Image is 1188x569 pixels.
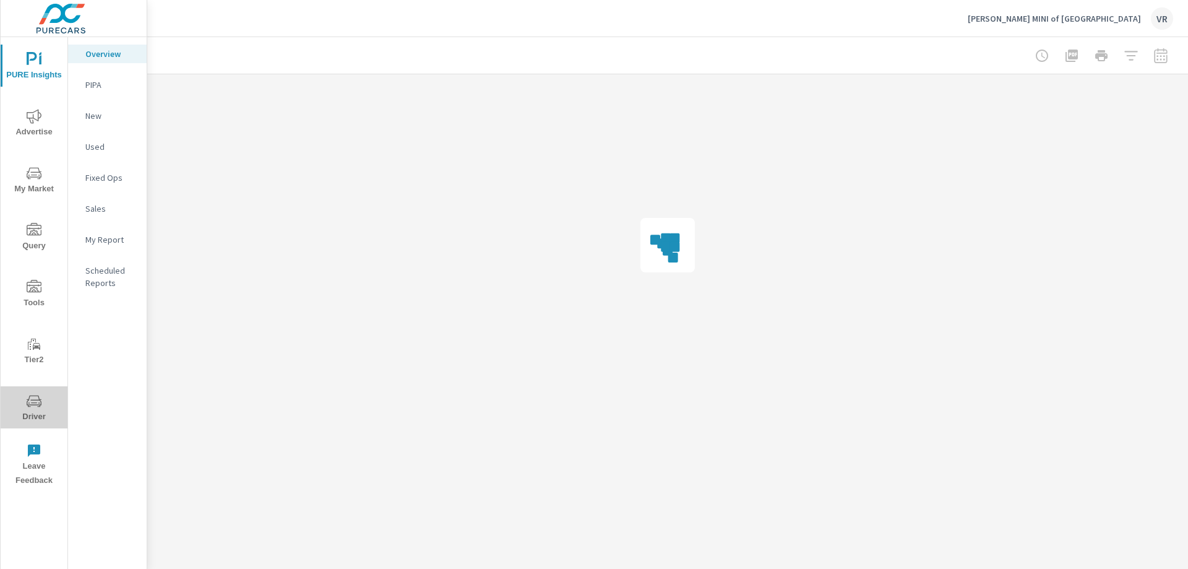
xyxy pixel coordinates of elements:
[68,106,147,125] div: New
[68,261,147,292] div: Scheduled Reports
[4,52,64,82] span: PURE Insights
[85,172,137,184] p: Fixed Ops
[68,137,147,156] div: Used
[968,13,1141,24] p: [PERSON_NAME] MINI of [GEOGRAPHIC_DATA]
[4,109,64,139] span: Advertise
[85,264,137,289] p: Scheduled Reports
[68,45,147,63] div: Overview
[4,166,64,196] span: My Market
[68,76,147,94] div: PIPA
[4,280,64,310] span: Tools
[85,110,137,122] p: New
[4,443,64,488] span: Leave Feedback
[4,394,64,424] span: Driver
[68,168,147,187] div: Fixed Ops
[85,141,137,153] p: Used
[85,79,137,91] p: PIPA
[85,233,137,246] p: My Report
[85,202,137,215] p: Sales
[68,230,147,249] div: My Report
[1151,7,1173,30] div: VR
[4,337,64,367] span: Tier2
[1,37,67,493] div: nav menu
[85,48,137,60] p: Overview
[4,223,64,253] span: Query
[68,199,147,218] div: Sales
